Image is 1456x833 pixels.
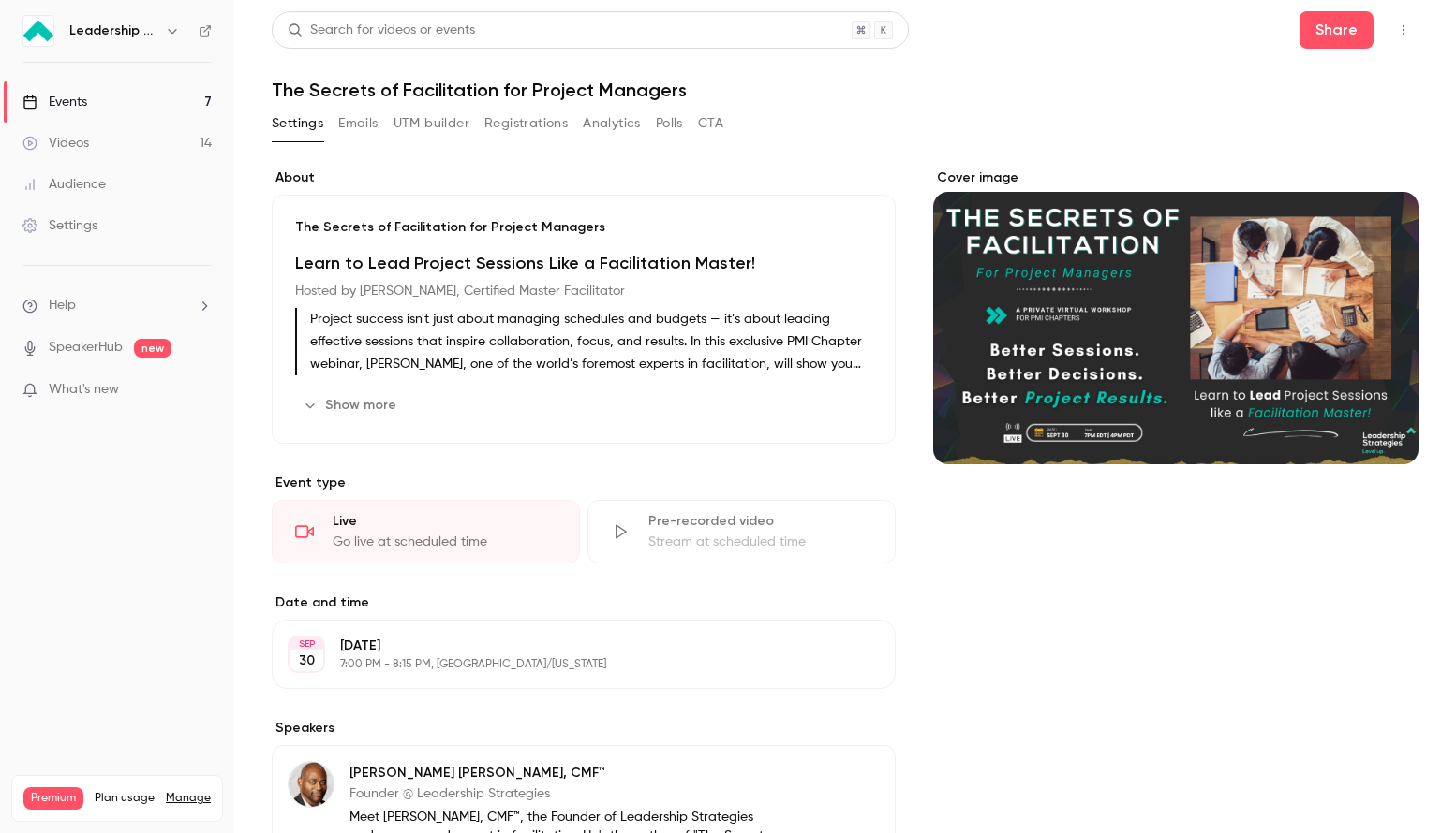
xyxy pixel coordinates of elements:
[290,637,323,650] div: SEP
[288,21,475,40] div: Search for videos or events
[272,79,1419,101] h1: The Secrets of Facilitation for Project Managers
[295,390,408,420] button: Show more
[166,791,211,806] a: Manage
[648,512,872,531] div: Pre-recorded video
[49,380,119,400] span: What's new
[95,791,155,806] span: Plan usage
[23,787,83,810] span: Premium
[22,216,97,235] div: Settings
[22,175,106,194] div: Audience
[349,784,774,803] p: Founder @ Leadership Strategies
[333,512,557,531] div: Live
[340,657,796,672] p: 7:00 PM - 8:15 PM, [GEOGRAPHIC_DATA]/[US_STATE]
[272,500,580,563] div: LiveGo live at scheduled time
[698,109,723,139] button: CTA
[583,109,641,139] button: Analytics
[289,762,334,807] img: Michael Wilkinson, CMF™
[272,474,896,492] p: Event type
[340,636,796,655] p: [DATE]
[299,651,315,670] p: 30
[134,339,171,358] span: new
[272,109,323,139] button: Settings
[295,252,872,274] h1: Learn to Lead Project Sessions Like a Facilitation Master!
[49,296,76,315] span: Help
[23,16,53,46] img: Leadership Strategies - 2025 Webinars
[394,109,469,139] button: UTM builder
[189,382,212,399] iframe: Noticeable Trigger
[1300,11,1374,49] button: Share
[22,93,87,111] div: Events
[272,168,896,187] label: About
[587,500,896,563] div: Pre-recorded videoStream at scheduled time
[484,109,568,139] button: Registrations
[310,308,872,375] p: Project success isn't just about managing schedules and budgets — it’s about leading effective se...
[272,719,896,738] label: Speakers
[349,764,774,782] p: [PERSON_NAME] [PERSON_NAME], CMF™
[295,218,872,237] p: The Secrets of Facilitation for Project Managers
[933,168,1419,187] label: Cover image
[333,533,557,551] div: Go live at scheduled time
[648,533,872,551] div: Stream at scheduled time
[933,168,1419,464] section: Cover image
[22,134,89,153] div: Videos
[49,338,123,358] a: SpeakerHub
[272,593,896,612] label: Date and time
[338,109,378,139] button: Emails
[295,282,872,300] h6: Hosted by [PERSON_NAME], Certified Master Facilitator
[22,296,212,315] li: help-dropdown-opener
[656,109,683,139] button: Polls
[69,22,157,40] h6: Leadership Strategies - 2025 Webinars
